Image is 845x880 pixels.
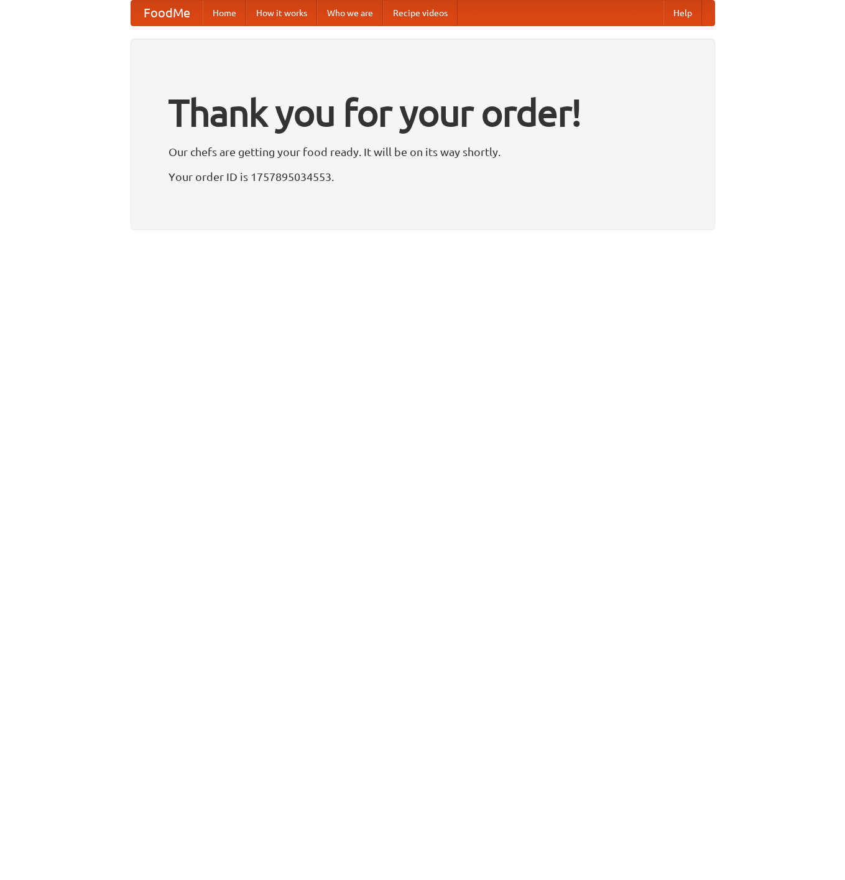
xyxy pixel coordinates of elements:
a: How it works [246,1,317,25]
h1: Thank you for your order! [169,83,677,142]
a: Help [663,1,702,25]
a: Recipe videos [383,1,458,25]
a: FoodMe [131,1,203,25]
a: Home [203,1,246,25]
p: Your order ID is 1757895034553. [169,167,677,186]
a: Who we are [317,1,383,25]
p: Our chefs are getting your food ready. It will be on its way shortly. [169,142,677,161]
